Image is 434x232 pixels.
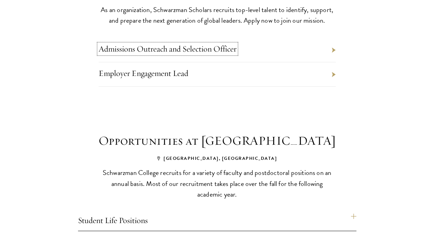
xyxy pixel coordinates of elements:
[99,167,336,200] p: Schwarzman College recruits for a variety of faculty and postdoctoral positions on an annual basi...
[99,4,336,26] p: As an organization, Schwarzman Scholars recruits top-level talent to identify, support, and prepa...
[157,155,277,162] span: [GEOGRAPHIC_DATA], [GEOGRAPHIC_DATA]
[90,131,344,150] h3: Opportunities at [GEOGRAPHIC_DATA]
[99,44,236,54] a: Admissions Outreach and Selection Officer
[78,210,356,231] h4: Student Life Positions
[99,68,188,78] a: Employer Engagement Lead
